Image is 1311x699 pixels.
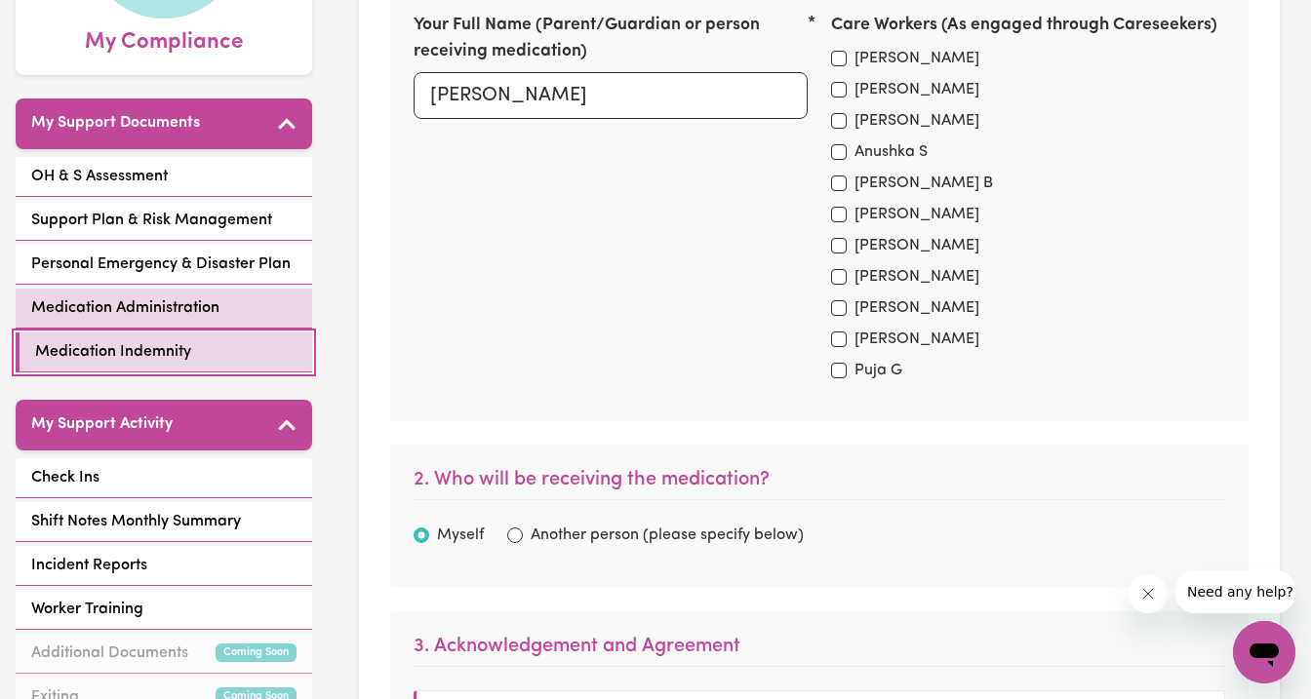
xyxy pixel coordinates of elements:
[414,468,1225,500] h3: 2. Who will be receiving the medication?
[1233,621,1295,683] iframe: Button to launch messaging window
[831,13,1217,38] label: Care Workers (As engaged through Careseekers)
[1129,574,1168,613] iframe: Close message
[854,172,993,195] label: [PERSON_NAME] B
[31,252,291,276] span: Personal Emergency & Disaster Plan
[35,340,191,364] span: Medication Indemnity
[16,157,312,197] a: OH & S Assessment
[854,140,928,164] label: Anushka S
[31,296,219,320] span: Medication Administration
[414,13,808,64] label: Your Full Name (Parent/Guardian or person receiving medication)
[854,234,979,257] label: [PERSON_NAME]
[854,47,979,70] label: [PERSON_NAME]
[16,502,312,542] a: Shift Notes Monthly Summary
[31,209,272,232] span: Support Plan & Risk Management
[854,359,902,382] label: Puja G
[31,466,99,489] span: Check Ins
[16,245,312,285] a: Personal Emergency & Disaster Plan
[854,296,979,320] label: [PERSON_NAME]
[437,524,484,547] label: Myself
[31,114,200,133] h5: My Support Documents
[16,458,312,498] a: Check Ins
[16,332,312,372] a: Medication Indemnity
[854,203,979,226] label: [PERSON_NAME]
[854,109,979,133] label: [PERSON_NAME]
[1175,570,1295,613] iframe: Message from company
[16,546,312,586] a: Incident Reports
[414,635,1225,667] h3: 3. Acknowledgement and Agreement
[85,19,243,59] span: My Compliance
[31,510,241,533] span: Shift Notes Monthly Summary
[16,289,312,329] a: Medication Administration
[16,590,312,630] a: Worker Training
[531,524,804,547] label: Another person (please specify below)
[31,165,168,188] span: OH & S Assessment
[16,201,312,241] a: Support Plan & Risk Management
[854,328,979,351] label: [PERSON_NAME]
[854,78,979,101] label: [PERSON_NAME]
[31,641,188,665] span: Additional Documents
[216,643,297,662] small: Coming Soon
[854,265,979,289] label: [PERSON_NAME]
[31,598,143,621] span: Worker Training
[31,415,173,434] h5: My Support Activity
[16,400,312,450] button: My Support Activity
[16,98,312,149] button: My Support Documents
[31,554,147,577] span: Incident Reports
[16,634,312,674] a: Additional DocumentsComing Soon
